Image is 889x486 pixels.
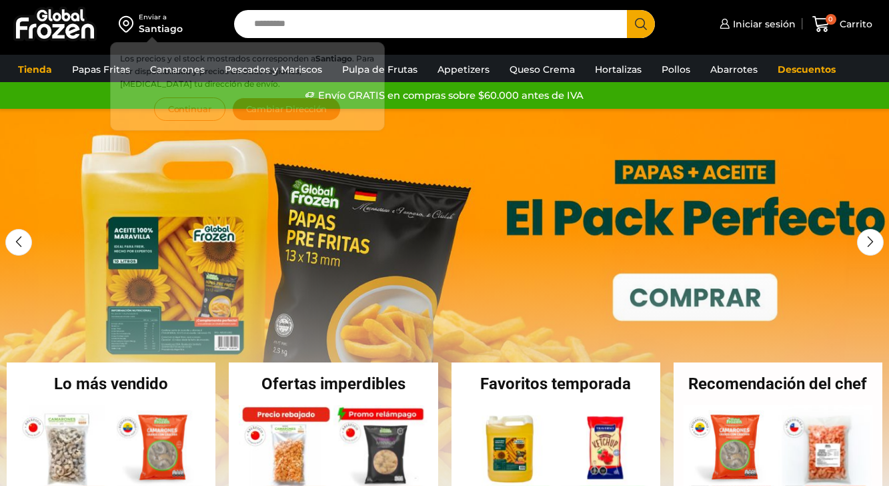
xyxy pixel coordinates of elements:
[119,13,139,35] img: address-field-icon.svg
[120,52,375,91] p: Los precios y el stock mostrados corresponden a . Para ver disponibilidad y precios en otras regi...
[139,13,183,22] div: Enviar a
[154,97,225,121] button: Continuar
[655,57,697,82] a: Pollos
[139,22,183,35] div: Santiago
[836,17,872,31] span: Carrito
[315,53,352,63] strong: Santiago
[627,10,655,38] button: Search button
[674,376,882,392] h2: Recomendación del chef
[229,376,437,392] h2: Ofertas imperdibles
[771,57,842,82] a: Descuentos
[65,57,137,82] a: Papas Fritas
[588,57,648,82] a: Hortalizas
[826,14,836,25] span: 0
[11,57,59,82] a: Tienda
[503,57,582,82] a: Queso Crema
[431,57,496,82] a: Appetizers
[452,376,660,392] h2: Favoritos temporada
[232,97,341,121] button: Cambiar Dirección
[809,9,876,40] a: 0 Carrito
[7,376,215,392] h2: Lo más vendido
[730,17,796,31] span: Iniciar sesión
[704,57,764,82] a: Abarrotes
[716,11,796,37] a: Iniciar sesión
